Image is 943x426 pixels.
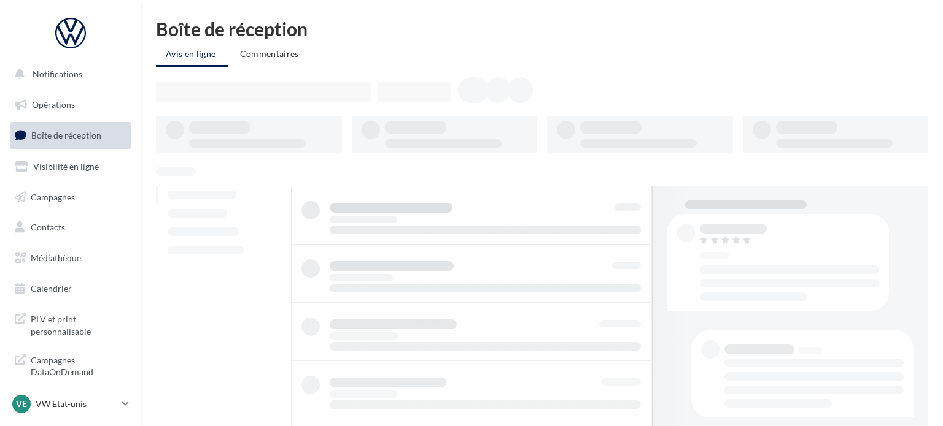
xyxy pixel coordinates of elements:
a: PLV et print personnalisable [7,306,134,342]
a: Contacts [7,215,134,240]
a: Visibilité en ligne [7,154,134,180]
span: Commentaires [240,48,299,59]
span: Visibilité en ligne [33,161,99,172]
a: Campagnes [7,184,134,210]
span: Campagnes [31,191,75,202]
a: Campagnes DataOnDemand [7,347,134,383]
span: Médiathèque [31,253,81,263]
span: Campagnes DataOnDemand [31,352,126,378]
p: VW Etat-unis [36,398,117,410]
span: Opérations [32,99,75,110]
span: Notifications [33,69,82,79]
div: Boîte de réception [156,20,928,38]
button: Notifications [7,61,129,87]
a: Calendrier [7,276,134,302]
span: PLV et print personnalisable [31,311,126,337]
a: Boîte de réception [7,122,134,148]
span: Contacts [31,222,65,232]
span: Calendrier [31,283,72,294]
span: VE [16,398,27,410]
a: Médiathèque [7,245,134,271]
a: Opérations [7,92,134,118]
span: Boîte de réception [31,130,101,140]
a: VE VW Etat-unis [10,392,131,416]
